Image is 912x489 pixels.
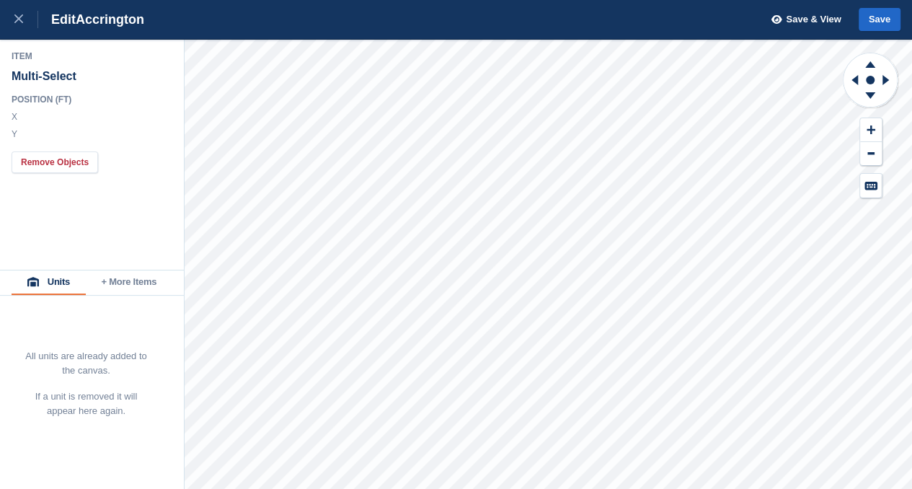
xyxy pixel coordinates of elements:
[860,174,882,198] button: Keyboard Shortcuts
[12,151,98,173] button: Remove Objects
[25,389,148,418] p: If a unit is removed it will appear here again.
[38,11,144,28] div: Edit Accrington
[12,270,86,295] button: Units
[860,142,882,166] button: Zoom Out
[12,94,81,105] div: Position ( FT )
[25,349,148,378] p: All units are already added to the canvas.
[12,63,173,89] div: Multi-Select
[12,50,173,62] div: Item
[86,270,172,295] button: + More Items
[12,128,19,140] label: Y
[786,12,841,27] span: Save & View
[860,118,882,142] button: Zoom In
[12,111,19,123] label: X
[859,8,900,32] button: Save
[763,8,841,32] button: Save & View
